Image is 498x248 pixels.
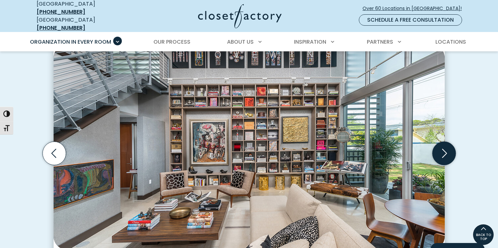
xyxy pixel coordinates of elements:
span: Locations [435,38,466,46]
span: Inspiration [294,38,326,46]
span: About Us [227,38,254,46]
div: [GEOGRAPHIC_DATA] [37,16,133,32]
a: Over 60 Locations in [GEOGRAPHIC_DATA]! [362,3,467,14]
a: Schedule a Free Consultation [359,14,462,26]
nav: Primary Menu [25,33,473,51]
a: [PHONE_NUMBER] [37,8,85,16]
img: Closet Factory Logo [198,4,282,28]
button: Next slide [430,139,458,168]
span: Over 60 Locations in [GEOGRAPHIC_DATA]! [363,5,467,12]
button: Previous slide [40,139,69,168]
a: BACK TO TOP [473,224,494,245]
span: Partners [367,38,393,46]
span: Organization in Every Room [30,38,111,46]
span: BACK TO TOP [473,233,494,241]
span: Our Process [153,38,190,46]
a: [PHONE_NUMBER] [37,24,85,32]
